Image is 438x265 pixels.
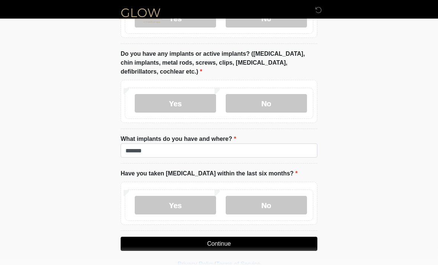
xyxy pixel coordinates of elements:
img: Glow Medical Spa Logo [113,6,168,25]
label: No [226,196,307,214]
label: Have you taken [MEDICAL_DATA] within the last six months? [121,169,298,178]
label: Do you have any implants or active implants? ([MEDICAL_DATA], chin implants, metal rods, screws, ... [121,49,317,76]
label: Yes [135,196,216,214]
button: Continue [121,237,317,251]
label: Yes [135,94,216,113]
label: What implants do you have and where? [121,135,236,143]
label: No [226,94,307,113]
